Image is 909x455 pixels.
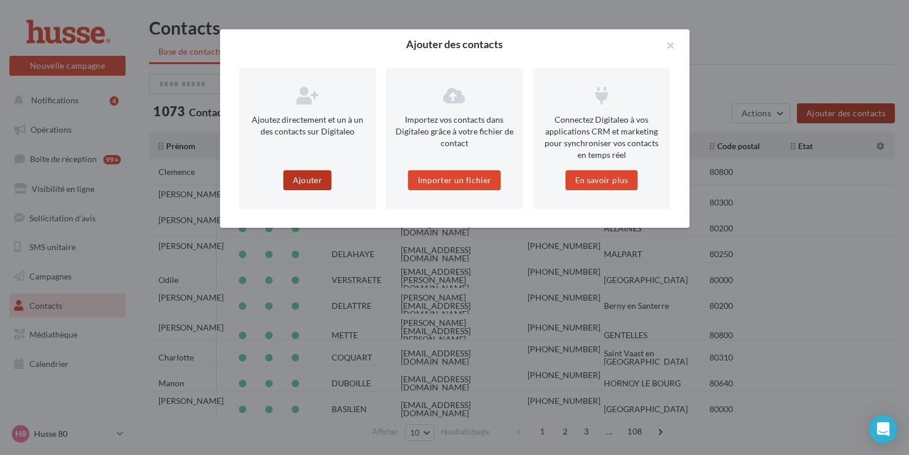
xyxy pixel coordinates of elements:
p: Importez vos contacts dans Digitaleo grâce à votre fichier de contact [395,114,514,149]
button: Ajouter [283,170,332,190]
button: En savoir plus [566,170,638,190]
h2: Ajouter des contacts [239,39,671,49]
p: Ajoutez directement et un à un des contacts sur Digitaleo [248,114,367,137]
button: Importer un fichier [408,170,501,190]
div: Open Intercom Messenger [869,415,897,443]
p: Connectez Digitaleo à vos applications CRM et marketing pour synchroniser vos contacts en temps réel [542,114,661,161]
